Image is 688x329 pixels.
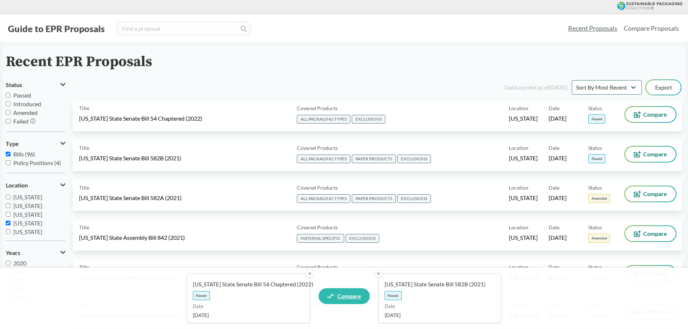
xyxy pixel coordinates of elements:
span: [DATE] [549,234,567,242]
span: Compare [337,293,361,299]
span: Compare [643,151,667,157]
span: Date [385,303,490,310]
span: Compare [643,231,667,237]
span: [US_STATE] [13,211,42,218]
h2: Recent EPR Proposals [6,54,152,70]
button: Location [6,179,65,191]
span: Policy Positions (4) [13,159,61,166]
span: Location [509,224,528,231]
span: Date [549,144,559,152]
input: [US_STATE] [6,229,10,234]
button: Type [6,138,65,150]
span: Bills (96) [13,151,35,157]
span: Location [509,263,528,271]
span: [DATE] [193,311,298,319]
span: Location [509,184,528,191]
span: Date [549,184,559,191]
span: [US_STATE] [509,234,538,242]
input: 2020 [6,261,10,265]
span: EXCLUSIONS [346,234,379,243]
button: Guide to EPR Proposals [6,23,107,34]
span: Title [79,104,89,112]
span: [US_STATE] [13,202,42,209]
a: [US_STATE] State Senate Bill 54 Chaptered (2022)PassedDate[DATE] [187,273,310,323]
span: ALL PACKAGING TYPES [297,115,350,124]
input: [US_STATE] [6,212,10,217]
span: ALL PACKAGING TYPES [297,194,350,203]
span: Passed [193,291,210,300]
span: Introduced [13,100,41,107]
span: PAPER PRODUCTS [352,194,396,203]
input: Passed [6,93,10,98]
span: Location [6,182,28,189]
span: Title [79,184,89,191]
span: Location [509,144,528,152]
span: [US_STATE] [509,114,538,122]
span: Type [6,140,19,147]
span: Failed [13,118,29,125]
span: Covered Products [297,104,338,112]
span: [US_STATE] State Senate Bill 54 Chaptered (2022) [79,114,202,122]
input: [US_STATE] [6,203,10,208]
span: Status [6,82,22,88]
button: Export [646,80,681,95]
span: Passed [13,92,31,99]
span: [US_STATE] State Senate Bill 54 Chaptered (2022) [193,281,298,288]
span: Compare [643,191,667,197]
span: Amended [13,109,38,116]
span: MATERIAL SPECIFIC [297,234,344,243]
span: Status [588,263,602,271]
span: Covered Products [297,263,338,271]
span: Location [509,104,528,112]
span: Passed [385,291,402,300]
button: Compare [625,226,676,241]
span: Date [549,224,559,231]
span: Status [588,184,602,191]
input: [US_STATE] [6,195,10,199]
span: [US_STATE] State Senate Bill 582B (2021) [385,281,490,288]
span: EXCLUSIONS [352,115,385,124]
span: [DATE] [549,194,567,202]
span: Date [549,104,559,112]
span: [US_STATE] State Senate Bill 582A (2021) [79,194,182,202]
span: Covered Products [297,144,338,152]
span: [DATE] [385,311,490,319]
input: Amended [6,110,10,115]
span: Covered Products [297,224,338,231]
span: [US_STATE] [13,194,42,200]
div: Data current as of [DATE] [505,83,567,92]
span: [US_STATE] State Assembly Bill 842 (2021) [79,234,185,242]
span: [DATE] [549,114,567,122]
span: Years [6,250,20,256]
span: [US_STATE] [13,220,42,226]
a: Compare Proposals [620,20,682,36]
span: Status [588,224,602,231]
input: Policy Positions (4) [6,160,10,165]
button: ✕ [374,269,383,278]
span: Covered Products [297,184,338,191]
span: Title [79,144,89,152]
span: Passed [588,154,605,163]
span: [DATE] [549,154,567,162]
span: Title [79,224,89,231]
button: Compare [625,186,676,202]
a: [US_STATE] State Senate Bill 582B (2021)PassedDate[DATE] [378,273,502,323]
input: Find a proposal [116,21,251,36]
a: Compare [319,288,370,304]
span: 2020 [13,260,26,267]
button: Compare [625,147,676,162]
a: Recent Proposals [565,20,620,36]
span: Amended [588,194,610,203]
button: Compare [625,266,676,281]
button: ✕ [306,269,314,278]
button: Status [6,79,65,91]
span: [US_STATE] [509,154,538,162]
span: Status [588,144,602,152]
input: Failed [6,119,10,124]
input: Introduced [6,101,10,106]
button: Years [6,247,65,259]
span: Passed [588,114,605,124]
span: Date [193,303,298,310]
span: EXCLUSIONS [397,194,431,203]
span: Status [588,104,602,112]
